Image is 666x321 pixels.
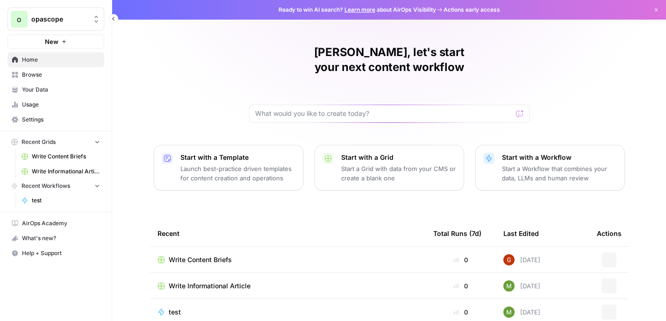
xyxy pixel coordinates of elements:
p: Start with a Grid [341,153,456,162]
p: Launch best-practice driven templates for content creation and operations [180,164,295,183]
p: Start a Workflow that combines your data, LLMs and human review [502,164,617,183]
div: Last Edited [503,221,539,246]
span: Write Content Briefs [32,152,100,161]
a: AirOps Academy [7,216,104,231]
span: Settings [22,115,100,124]
span: Recent Workflows [21,182,70,190]
input: What would you like to create today? [255,109,512,118]
a: Usage [7,97,104,112]
a: Write Informational Article [158,281,418,291]
p: Start with a Workflow [502,153,617,162]
span: AirOps Academy [22,219,100,228]
button: Start with a GridStart a Grid with data from your CMS or create a blank one [315,145,464,191]
a: Your Data [7,82,104,97]
div: Total Runs (7d) [433,221,481,246]
button: Start with a WorkflowStart a Workflow that combines your data, LLMs and human review [475,145,625,191]
h1: [PERSON_NAME], let's start your next content workflow [249,45,530,75]
div: 0 [433,255,488,264]
span: Your Data [22,86,100,94]
img: aw4436e01evswxek5rw27mrzmtbw [503,280,515,292]
span: Write Informational Article [169,281,251,291]
span: test [169,307,181,317]
span: Write Informational Article [32,167,100,176]
span: Recent Grids [21,138,56,146]
span: New [45,37,58,46]
div: [DATE] [503,254,540,265]
button: Workspace: opascope [7,7,104,31]
span: Write Content Briefs [169,255,232,264]
div: 0 [433,281,488,291]
a: Settings [7,112,104,127]
button: Start with a TemplateLaunch best-practice driven templates for content creation and operations [154,145,303,191]
p: Start with a Template [180,153,295,162]
a: Write Informational Article [17,164,104,179]
img: pobvtkb4t1czagu00cqquhmopsq1 [503,254,515,265]
span: o [17,14,21,25]
button: What's new? [7,231,104,246]
div: [DATE] [503,307,540,318]
div: 0 [433,307,488,317]
a: Home [7,52,104,67]
img: aw4436e01evswxek5rw27mrzmtbw [503,307,515,318]
a: test [17,193,104,208]
span: test [32,196,100,205]
span: Browse [22,71,100,79]
div: Actions [597,221,622,246]
a: Write Content Briefs [158,255,418,264]
button: Recent Workflows [7,179,104,193]
a: Write Content Briefs [17,149,104,164]
div: Recent [158,221,418,246]
a: test [158,307,418,317]
button: Recent Grids [7,135,104,149]
span: Home [22,56,100,64]
a: Browse [7,67,104,82]
span: opascope [31,14,88,24]
span: Ready to win AI search? about AirOps Visibility [279,6,436,14]
button: New [7,35,104,49]
span: Help + Support [22,249,100,257]
a: Learn more [344,6,375,13]
p: Start a Grid with data from your CMS or create a blank one [341,164,456,183]
div: [DATE] [503,280,540,292]
button: Help + Support [7,246,104,261]
span: Actions early access [444,6,500,14]
span: Usage [22,100,100,109]
div: What's new? [8,231,104,245]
